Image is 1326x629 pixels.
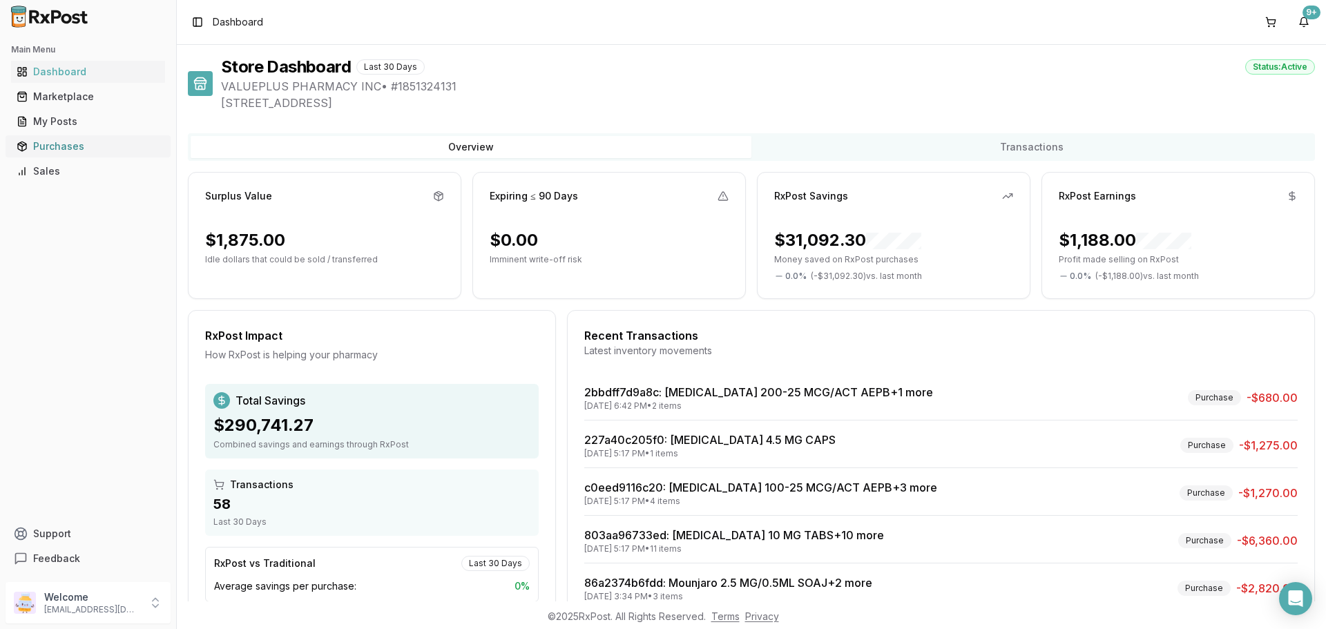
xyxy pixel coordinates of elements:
div: $1,875.00 [205,229,285,251]
a: 86a2374b6fdd: Mounjaro 2.5 MG/0.5ML SOAJ+2 more [584,576,872,590]
div: 9+ [1303,6,1320,19]
div: Purchase [1180,438,1233,453]
div: Status: Active [1245,59,1315,75]
span: 0 % [515,579,530,593]
div: 58 [213,494,530,514]
div: Recent Transactions [584,327,1298,344]
div: [DATE] 5:17 PM • 11 items [584,543,884,554]
div: Purchase [1188,390,1241,405]
span: -$680.00 [1247,389,1298,406]
p: Money saved on RxPost purchases [774,254,1013,265]
div: Purchase [1178,581,1231,596]
div: RxPost Earnings [1059,189,1136,203]
div: Sales [17,164,160,178]
div: Combined savings and earnings through RxPost [213,439,530,450]
span: Feedback [33,552,80,565]
div: RxPost Impact [205,327,539,344]
div: Marketplace [17,90,160,104]
div: [DATE] 3:34 PM • 3 items [584,591,872,602]
img: RxPost Logo [6,6,94,28]
a: Purchases [11,134,165,159]
div: Surplus Value [205,189,272,203]
img: User avatar [14,592,36,614]
div: Last 30 Days [356,59,425,75]
a: Sales [11,159,165,184]
button: Sales [6,160,171,182]
span: Transactions [230,478,294,492]
button: Purchases [6,135,171,157]
h2: Main Menu [11,44,165,55]
div: Latest inventory movements [584,344,1298,358]
span: 0.0 % [785,271,807,282]
div: $0.00 [490,229,538,251]
p: Welcome [44,590,140,604]
a: Terms [711,610,740,622]
span: -$6,360.00 [1237,532,1298,549]
span: -$1,270.00 [1238,485,1298,501]
button: My Posts [6,110,171,133]
button: Feedback [6,546,171,571]
div: [DATE] 6:42 PM • 2 items [584,400,933,412]
button: Marketplace [6,86,171,108]
span: Total Savings [236,392,305,409]
a: Privacy [745,610,779,622]
a: 227a40c205f0: [MEDICAL_DATA] 4.5 MG CAPS [584,433,836,447]
p: Profit made selling on RxPost [1059,254,1298,265]
button: Support [6,521,171,546]
div: $290,741.27 [213,414,530,436]
span: [STREET_ADDRESS] [221,95,1315,111]
a: Dashboard [11,59,165,84]
p: Imminent write-off risk [490,254,729,265]
div: Last 30 Days [213,516,530,528]
span: VALUEPLUS PHARMACY INC • # 1851324131 [221,78,1315,95]
span: 0.0 % [1070,271,1091,282]
div: Dashboard [17,65,160,79]
h1: Store Dashboard [221,56,351,78]
a: c0eed9116c20: [MEDICAL_DATA] 100-25 MCG/ACT AEPB+3 more [584,481,937,494]
div: [DATE] 5:17 PM • 1 items [584,448,836,459]
a: 803aa96733ed: [MEDICAL_DATA] 10 MG TABS+10 more [584,528,884,542]
span: -$2,820.00 [1236,580,1298,597]
a: My Posts [11,109,165,134]
div: Open Intercom Messenger [1279,582,1312,615]
div: Expiring ≤ 90 Days [490,189,578,203]
div: My Posts [17,115,160,128]
a: 2bbdff7d9a8c: [MEDICAL_DATA] 200-25 MCG/ACT AEPB+1 more [584,385,933,399]
button: 9+ [1293,11,1315,33]
p: Idle dollars that could be sold / transferred [205,254,444,265]
div: Purchase [1178,533,1231,548]
div: $1,188.00 [1059,229,1191,251]
button: Dashboard [6,61,171,83]
span: Average savings per purchase: [214,579,356,593]
div: Last 30 Days [461,556,530,571]
nav: breadcrumb [213,15,263,29]
div: RxPost Savings [774,189,848,203]
div: How RxPost is helping your pharmacy [205,348,539,362]
a: Marketplace [11,84,165,109]
div: [DATE] 5:17 PM • 4 items [584,496,937,507]
p: [EMAIL_ADDRESS][DOMAIN_NAME] [44,604,140,615]
div: $31,092.30 [774,229,921,251]
button: Transactions [751,136,1312,158]
div: RxPost vs Traditional [214,557,316,570]
div: Purchase [1180,485,1233,501]
span: ( - $31,092.30 ) vs. last month [811,271,922,282]
span: -$1,275.00 [1239,437,1298,454]
div: Purchases [17,139,160,153]
span: ( - $1,188.00 ) vs. last month [1095,271,1199,282]
button: Overview [191,136,751,158]
span: Dashboard [213,15,263,29]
